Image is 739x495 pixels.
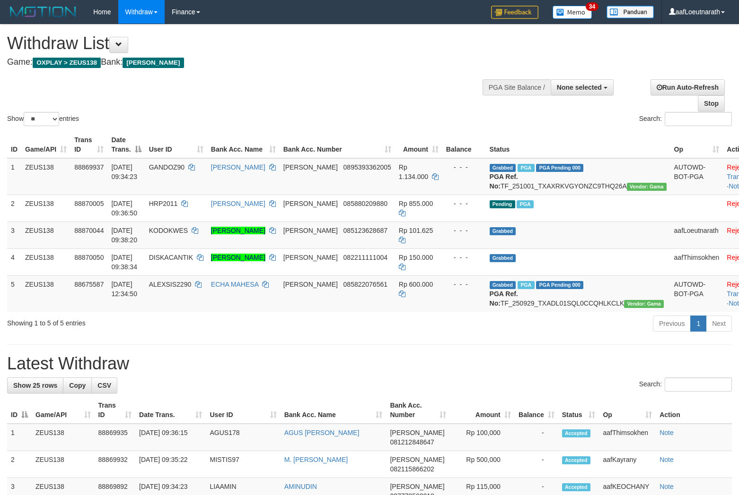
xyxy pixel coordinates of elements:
[69,382,86,389] span: Copy
[399,227,433,234] span: Rp 101.625
[553,6,592,19] img: Button%20Memo.svg
[283,281,338,288] span: [PERSON_NAME]
[283,227,338,234] span: [PERSON_NAME]
[21,248,70,275] td: ZEUS138
[517,200,533,208] span: Marked by aafanarl
[562,429,590,437] span: Accepted
[518,281,534,289] span: Marked by aafpengsreynich
[706,316,732,332] a: Next
[211,281,258,288] a: ECHA MAHESA
[653,316,691,332] a: Previous
[7,5,79,19] img: MOTION_logo.png
[557,84,602,91] span: None selected
[32,451,95,478] td: ZEUS138
[624,300,664,308] span: Vendor URL: https://trx31.1velocity.biz
[390,465,434,473] span: Copy 082115866202 to clipboard
[21,131,70,158] th: Game/API: activate to sort column ascending
[446,280,482,289] div: - - -
[7,58,483,67] h4: Game: Bank:
[515,424,558,451] td: -
[149,254,193,261] span: DISKACANTIK
[211,227,265,234] a: [PERSON_NAME]
[70,131,107,158] th: Trans ID: activate to sort column ascending
[281,397,387,424] th: Bank Acc. Name: activate to sort column ascending
[32,424,95,451] td: ZEUS138
[343,163,391,171] span: Copy 0895393362005 to clipboard
[284,429,360,436] a: AGUS [PERSON_NAME]
[599,451,656,478] td: aafKayrany
[135,397,206,424] th: Date Trans.: activate to sort column ascending
[7,397,32,424] th: ID: activate to sort column descending
[63,377,92,393] a: Copy
[665,112,732,126] input: Search:
[670,248,723,275] td: aafThimsokhen
[7,158,21,195] td: 1
[551,79,614,95] button: None selected
[7,112,79,126] label: Show entries
[283,163,338,171] span: [PERSON_NAME]
[660,456,674,463] a: Note
[280,131,395,158] th: Bank Acc. Number: activate to sort column ascending
[149,200,178,207] span: HRP2011
[490,254,516,262] span: Grabbed
[149,281,192,288] span: ALEXSIS2290
[690,316,706,332] a: 1
[135,424,206,451] td: [DATE] 09:36:15
[21,222,70,248] td: ZEUS138
[7,34,483,53] h1: Withdraw List
[74,254,104,261] span: 88870050
[450,451,515,478] td: Rp 500,000
[515,451,558,478] td: -
[149,227,188,234] span: KODOKWES
[599,397,656,424] th: Op: activate to sort column ascending
[95,397,136,424] th: Trans ID: activate to sort column ascending
[7,451,32,478] td: 2
[111,200,137,217] span: [DATE] 09:36:50
[284,483,317,490] a: AMINUDIN
[515,397,558,424] th: Balance: activate to sort column ascending
[599,424,656,451] td: aafThimsokhen
[446,162,482,172] div: - - -
[486,158,670,195] td: TF_251001_TXAXRKVGYONZC9THQ26A
[670,275,723,312] td: AUTOWD-BOT-PGA
[670,131,723,158] th: Op: activate to sort column ascending
[111,227,137,244] span: [DATE] 09:38:20
[491,6,538,19] img: Feedback.jpg
[343,254,387,261] span: Copy 082211111004 to clipboard
[32,397,95,424] th: Game/API: activate to sort column ascending
[639,112,732,126] label: Search:
[7,222,21,248] td: 3
[24,112,59,126] select: Showentries
[135,451,206,478] td: [DATE] 09:35:22
[390,429,444,436] span: [PERSON_NAME]
[562,483,590,491] span: Accepted
[558,397,599,424] th: Status: activate to sort column ascending
[446,199,482,208] div: - - -
[490,173,518,190] b: PGA Ref. No:
[33,58,101,68] span: OXPLAY > ZEUS138
[390,483,444,490] span: [PERSON_NAME]
[536,164,583,172] span: PGA Pending
[283,200,338,207] span: [PERSON_NAME]
[490,164,516,172] span: Grabbed
[211,163,265,171] a: [PERSON_NAME]
[562,456,590,464] span: Accepted
[490,290,518,307] b: PGA Ref. No:
[399,254,433,261] span: Rp 150.000
[283,254,338,261] span: [PERSON_NAME]
[284,456,348,463] a: M. [PERSON_NAME]
[490,200,515,208] span: Pending
[123,58,184,68] span: [PERSON_NAME]
[450,397,515,424] th: Amount: activate to sort column ascending
[7,275,21,312] td: 5
[486,131,670,158] th: Status
[656,397,732,424] th: Action
[7,131,21,158] th: ID
[518,164,534,172] span: Marked by aafanarl
[486,275,670,312] td: TF_250929_TXADL01SQL0CCQHLKCLK
[7,354,732,373] h1: Latest Withdraw
[74,200,104,207] span: 88870005
[390,456,444,463] span: [PERSON_NAME]
[111,163,137,180] span: [DATE] 09:34:23
[395,131,442,158] th: Amount: activate to sort column ascending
